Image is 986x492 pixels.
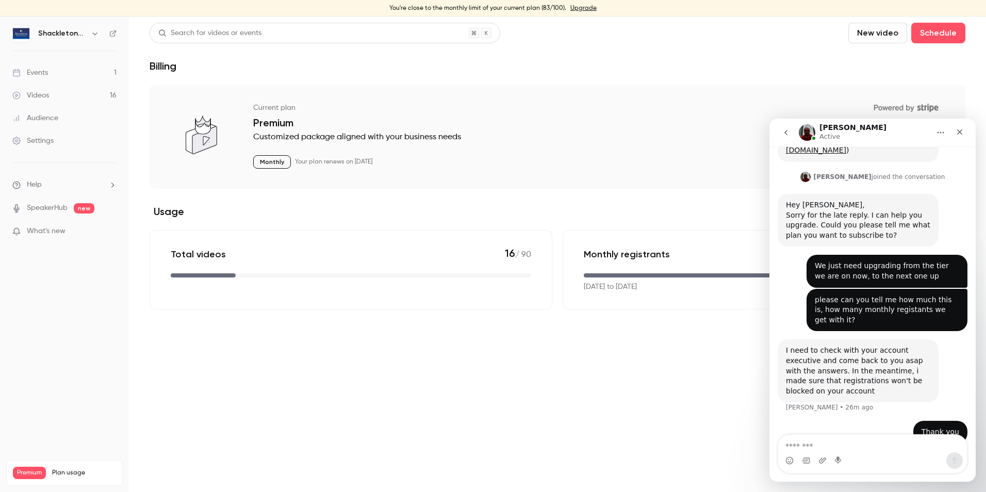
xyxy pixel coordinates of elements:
[150,205,965,218] h2: Usage
[12,113,58,123] div: Audience
[27,226,65,237] span: What's new
[52,469,116,477] span: Plan usage
[104,227,117,236] iframe: Noticeable Trigger
[27,179,42,190] span: Help
[38,28,87,39] h6: Shackleton Webinars
[150,60,176,72] h1: Billing
[158,28,261,39] div: Search for videos or events
[27,203,68,214] a: SpeakerHub
[295,158,372,166] p: Your plan renews on [DATE]
[505,247,515,259] span: 16
[911,23,965,43] button: Schedule
[570,4,597,12] a: Upgrade
[848,23,907,43] button: New video
[12,136,54,146] div: Settings
[584,282,637,292] p: [DATE] to [DATE]
[74,203,94,214] span: new
[12,179,117,190] li: help-dropdown-opener
[253,155,291,169] p: Monthly
[584,248,670,260] p: Monthly registrants
[12,90,49,101] div: Videos
[13,467,46,479] span: Premium
[253,131,945,143] p: Customized package aligned with your business needs
[253,103,295,113] p: Current plan
[505,247,531,261] p: / 90
[171,248,226,260] p: Total videos
[253,117,945,129] p: Premium
[13,25,29,42] img: Shackleton Webinars
[12,68,48,78] div: Events
[769,119,976,482] iframe: Intercom live chat
[150,85,965,309] section: billing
